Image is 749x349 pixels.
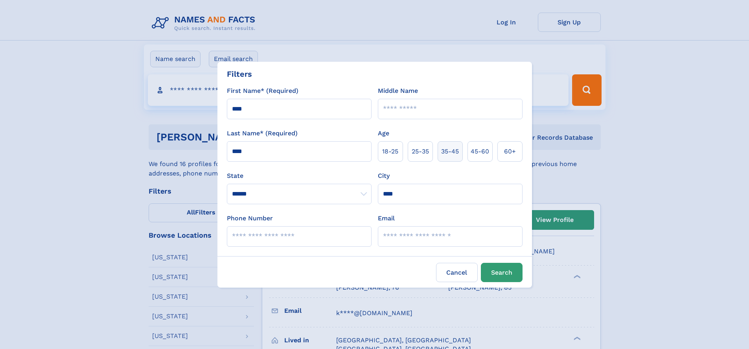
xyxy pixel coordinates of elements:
[441,147,459,156] span: 35‑45
[504,147,516,156] span: 60+
[378,171,390,181] label: City
[227,68,252,80] div: Filters
[227,129,298,138] label: Last Name* (Required)
[378,86,418,96] label: Middle Name
[227,86,298,96] label: First Name* (Required)
[378,129,389,138] label: Age
[382,147,398,156] span: 18‑25
[378,214,395,223] label: Email
[227,171,372,181] label: State
[412,147,429,156] span: 25‑35
[227,214,273,223] label: Phone Number
[481,263,523,282] button: Search
[436,263,478,282] label: Cancel
[471,147,489,156] span: 45‑60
